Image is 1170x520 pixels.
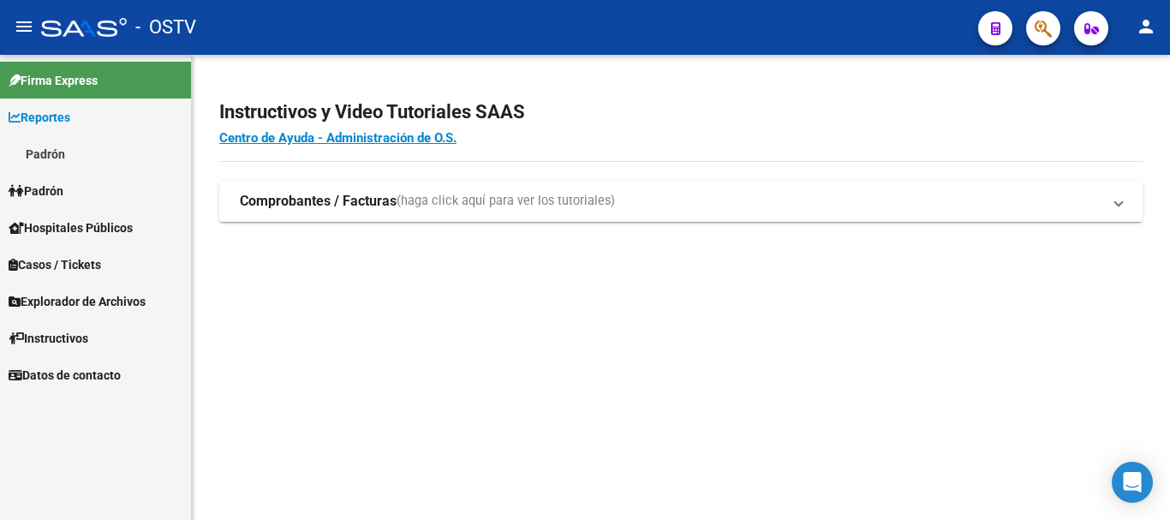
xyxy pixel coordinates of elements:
[9,292,146,311] span: Explorador de Archivos
[9,71,98,90] span: Firma Express
[219,181,1143,222] mat-expansion-panel-header: Comprobantes / Facturas(haga click aquí para ver los tutoriales)
[219,130,457,146] a: Centro de Ayuda - Administración de O.S.
[9,182,63,200] span: Padrón
[9,366,121,385] span: Datos de contacto
[1112,462,1153,503] div: Open Intercom Messenger
[1136,16,1156,37] mat-icon: person
[397,192,615,211] span: (haga click aquí para ver los tutoriales)
[219,96,1143,129] h2: Instructivos y Video Tutoriales SAAS
[9,108,70,127] span: Reportes
[9,218,133,237] span: Hospitales Públicos
[14,16,34,37] mat-icon: menu
[240,192,397,211] strong: Comprobantes / Facturas
[9,255,101,274] span: Casos / Tickets
[9,329,88,348] span: Instructivos
[135,9,196,46] span: - OSTV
